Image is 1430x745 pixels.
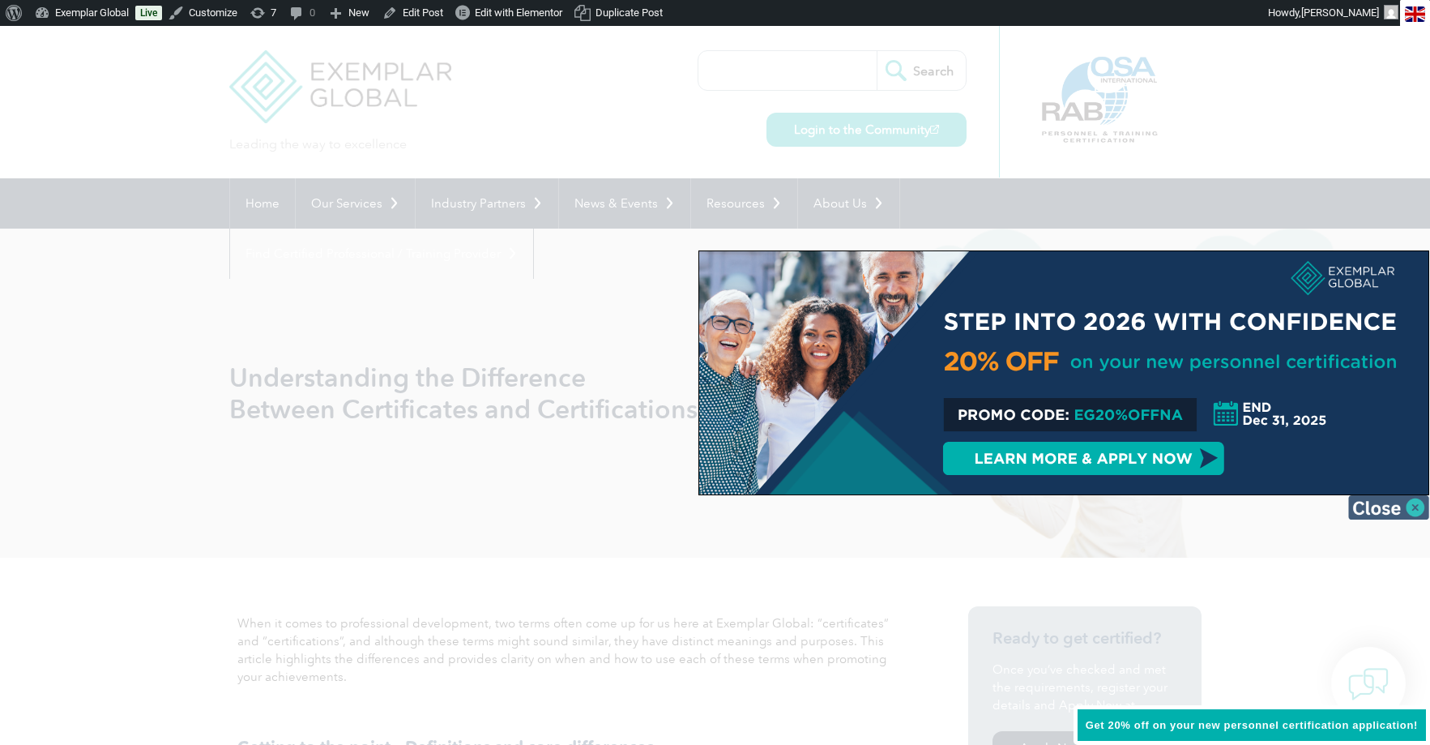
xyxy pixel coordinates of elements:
img: Close [1348,495,1429,520]
a: Live [135,6,162,20]
img: en [1405,6,1425,22]
span: [PERSON_NAME] [1301,6,1379,19]
span: Get 20% off on your new personnel certification application! [1086,719,1418,731]
span: Edit with Elementor [475,6,562,19]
